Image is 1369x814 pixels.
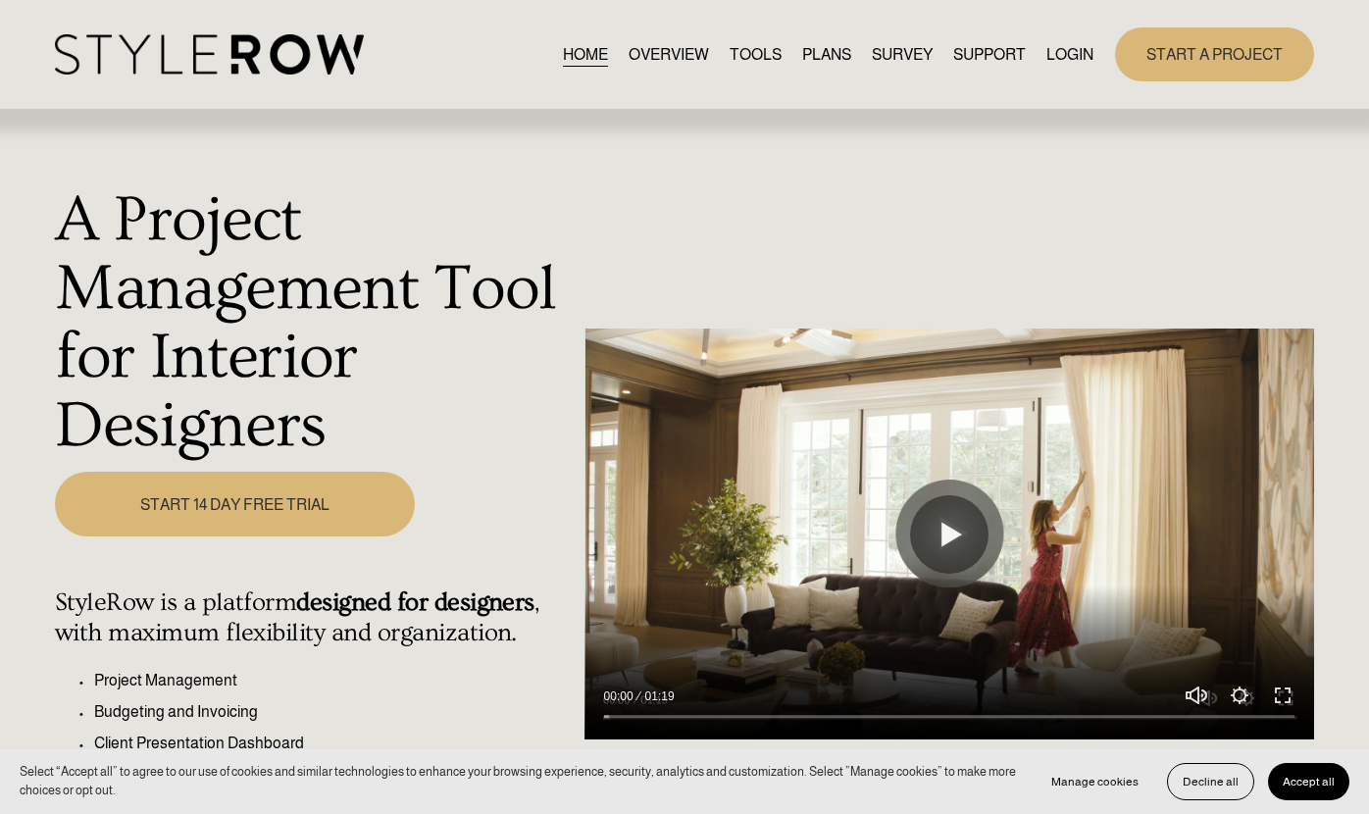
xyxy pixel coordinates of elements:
span: Accept all [1283,775,1335,789]
p: Select “Accept all” to agree to our use of cookies and similar technologies to enhance your brows... [20,763,1017,800]
div: Current time [604,687,638,706]
a: TOOLS [730,41,782,68]
a: START A PROJECT [1115,27,1314,81]
span: Decline all [1183,775,1239,789]
a: SURVEY [872,41,933,68]
p: Client Presentation Dashboard [94,732,574,755]
strong: designed for designers [296,587,534,617]
button: Manage cookies [1037,763,1153,800]
span: Manage cookies [1051,775,1139,789]
a: OVERVIEW [629,41,709,68]
div: Duration [638,687,680,706]
a: folder dropdown [953,41,1026,68]
a: LOGIN [1046,41,1093,68]
p: Project Management [94,669,574,692]
button: Decline all [1167,763,1254,800]
p: Budgeting and Invoicing [94,700,574,724]
a: HOME [563,41,608,68]
h1: A Project Management Tool for Interior Designers [55,186,574,461]
span: SUPPORT [953,43,1026,67]
img: StyleRow [55,34,364,75]
button: Accept all [1268,763,1349,800]
input: Seek [604,710,1295,724]
h4: StyleRow is a platform , with maximum flexibility and organization. [55,587,574,647]
a: START 14 DAY FREE TRIAL [55,472,415,536]
button: Play [910,495,989,574]
a: PLANS [802,41,851,68]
